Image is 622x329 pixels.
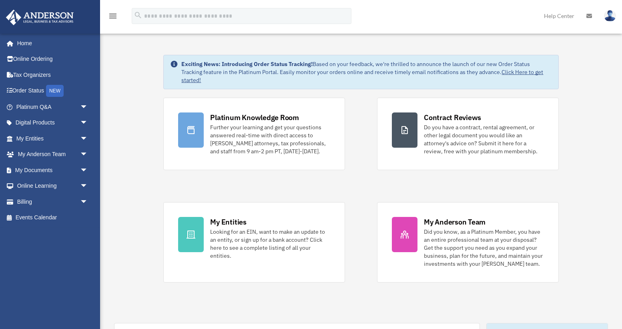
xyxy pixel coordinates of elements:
a: My Entitiesarrow_drop_down [6,130,100,146]
span: arrow_drop_down [80,146,96,163]
span: arrow_drop_down [80,162,96,179]
span: arrow_drop_down [80,194,96,210]
a: Tax Organizers [6,67,100,83]
a: Contract Reviews Do you have a contract, rental agreement, or other legal document you would like... [377,98,559,170]
div: Further your learning and get your questions answered real-time with direct access to [PERSON_NAM... [210,123,330,155]
img: Anderson Advisors Platinum Portal [4,10,76,25]
a: Digital Productsarrow_drop_down [6,115,100,131]
a: Platinum Knowledge Room Further your learning and get your questions answered real-time with dire... [163,98,345,170]
img: User Pic [604,10,616,22]
a: menu [108,14,118,21]
a: My Anderson Team Did you know, as a Platinum Member, you have an entire professional team at your... [377,202,559,283]
div: My Entities [210,217,246,227]
div: NEW [46,85,64,97]
div: Did you know, as a Platinum Member, you have an entire professional team at your disposal? Get th... [424,228,544,268]
a: Platinum Q&Aarrow_drop_down [6,99,100,115]
a: Order StatusNEW [6,83,100,99]
span: arrow_drop_down [80,115,96,131]
strong: Exciting News: Introducing Order Status Tracking! [181,60,313,68]
span: arrow_drop_down [80,130,96,147]
div: Do you have a contract, rental agreement, or other legal document you would like an attorney's ad... [424,123,544,155]
a: Home [6,35,96,51]
a: My Anderson Teamarrow_drop_down [6,146,100,162]
div: Based on your feedback, we're thrilled to announce the launch of our new Order Status Tracking fe... [181,60,552,84]
a: Events Calendar [6,210,100,226]
a: Online Learningarrow_drop_down [6,178,100,194]
div: Looking for an EIN, want to make an update to an entity, or sign up for a bank account? Click her... [210,228,330,260]
a: Billingarrow_drop_down [6,194,100,210]
span: arrow_drop_down [80,178,96,195]
div: Platinum Knowledge Room [210,112,299,122]
i: search [134,11,142,20]
a: Click Here to get started! [181,68,543,84]
span: arrow_drop_down [80,99,96,115]
a: My Documentsarrow_drop_down [6,162,100,178]
div: Contract Reviews [424,112,481,122]
a: Online Ordering [6,51,100,67]
a: My Entities Looking for an EIN, want to make an update to an entity, or sign up for a bank accoun... [163,202,345,283]
i: menu [108,11,118,21]
div: My Anderson Team [424,217,486,227]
